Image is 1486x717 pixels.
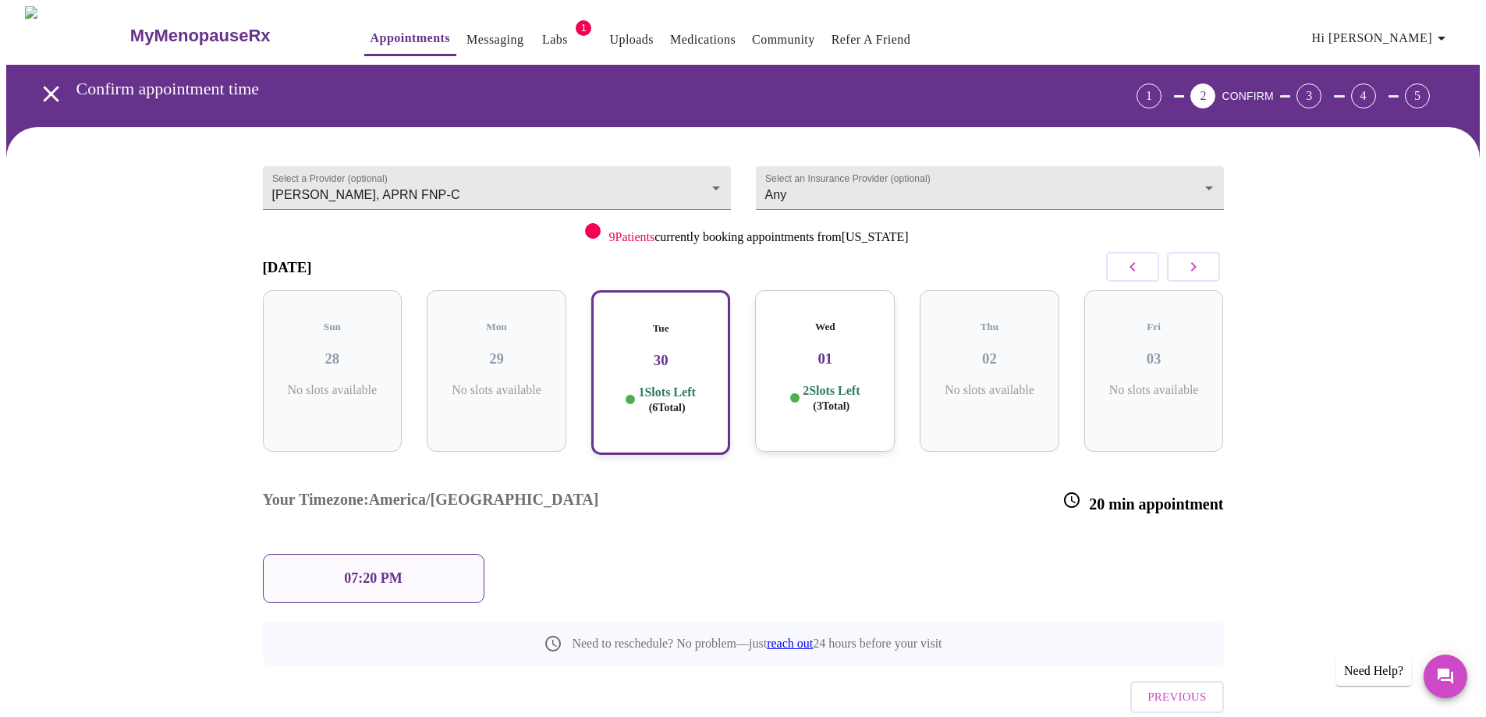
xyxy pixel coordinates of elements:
[1062,491,1223,513] h3: 20 min appointment
[825,24,917,55] button: Refer a Friend
[1424,655,1467,698] button: Messages
[813,400,849,412] span: ( 3 Total)
[832,29,911,51] a: Refer a Friend
[670,29,736,51] a: Medications
[608,230,654,243] span: 9 Patients
[1336,656,1411,686] div: Need Help?
[605,322,717,335] h5: Tue
[439,321,554,333] h5: Mon
[130,26,271,46] h3: MyMenopauseRx
[275,383,390,397] p: No slots available
[649,402,686,414] span: ( 6 Total)
[1222,90,1273,102] span: CONFIRM
[1097,383,1211,397] p: No slots available
[767,637,813,650] a: reach out
[1147,687,1206,707] span: Previous
[1097,321,1211,333] h5: Fri
[576,20,591,36] span: 1
[605,352,717,369] h3: 30
[275,321,390,333] h5: Sun
[609,29,654,51] a: Uploads
[638,385,695,415] p: 1 Slots Left
[1405,83,1430,108] div: 5
[1130,681,1223,712] button: Previous
[466,29,523,51] a: Messaging
[932,350,1047,367] h3: 02
[439,350,554,367] h3: 29
[28,71,74,117] button: open drawer
[746,24,821,55] button: Community
[603,24,660,55] button: Uploads
[1351,83,1376,108] div: 4
[263,259,312,276] h3: [DATE]
[1097,350,1211,367] h3: 03
[768,321,882,333] h5: Wed
[263,166,731,210] div: [PERSON_NAME], APRN FNP-C
[1190,83,1215,108] div: 2
[932,321,1047,333] h5: Thu
[371,27,450,49] a: Appointments
[25,6,128,65] img: MyMenopauseRx Logo
[932,383,1047,397] p: No slots available
[608,230,908,244] p: currently booking appointments from [US_STATE]
[439,383,554,397] p: No slots available
[752,29,815,51] a: Community
[128,9,332,63] a: MyMenopauseRx
[344,570,402,587] p: 07:20 PM
[1137,83,1161,108] div: 1
[664,24,742,55] button: Medications
[275,350,390,367] h3: 28
[768,350,882,367] h3: 01
[364,23,456,56] button: Appointments
[1306,23,1457,54] button: Hi [PERSON_NAME]
[803,383,860,414] p: 2 Slots Left
[1296,83,1321,108] div: 3
[572,637,942,651] p: Need to reschedule? No problem—just 24 hours before your visit
[263,491,599,513] h3: Your Timezone: America/[GEOGRAPHIC_DATA]
[460,24,530,55] button: Messaging
[542,29,568,51] a: Labs
[76,79,1050,99] h3: Confirm appointment time
[530,24,580,55] button: Labs
[756,166,1224,210] div: Any
[1312,27,1451,49] span: Hi [PERSON_NAME]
